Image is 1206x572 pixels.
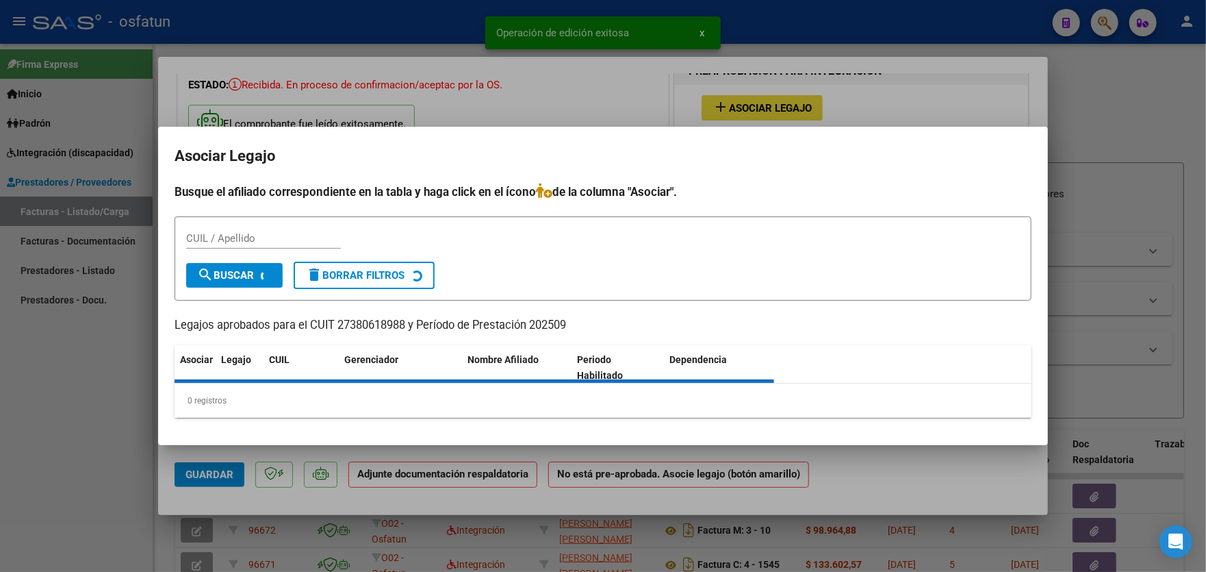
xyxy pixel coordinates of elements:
span: Buscar [197,269,254,282]
button: Borrar Filtros [294,262,435,289]
mat-icon: search [197,266,214,283]
span: Asociar [180,354,213,365]
datatable-header-cell: CUIL [264,345,339,390]
datatable-header-cell: Legajo [216,345,264,390]
p: Legajos aprobados para el CUIT 27380618988 y Período de Prestación 202509 [175,317,1031,334]
span: Dependencia [670,354,728,365]
div: Open Intercom Messenger [1159,525,1192,558]
button: Buscar [186,263,283,288]
datatable-header-cell: Asociar [175,345,216,390]
span: Borrar Filtros [306,269,405,282]
datatable-header-cell: Nombre Afiliado [462,345,572,390]
h4: Busque el afiliado correspondiente en la tabla y haga click en el ícono de la columna "Asociar". [175,183,1031,201]
span: CUIL [269,354,290,365]
div: 0 registros [175,384,1031,418]
span: Periodo Habilitado [578,354,624,381]
datatable-header-cell: Periodo Habilitado [572,345,665,390]
datatable-header-cell: Dependencia [665,345,775,390]
span: Nombre Afiliado [467,354,539,365]
span: Legajo [221,354,251,365]
mat-icon: delete [306,266,322,283]
h2: Asociar Legajo [175,143,1031,169]
datatable-header-cell: Gerenciador [339,345,462,390]
span: Gerenciador [344,354,398,365]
